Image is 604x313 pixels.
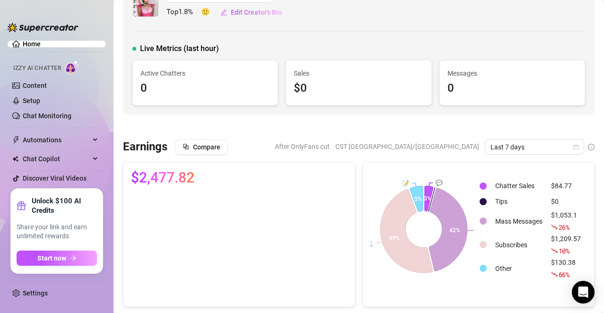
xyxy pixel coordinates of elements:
text: 👤 [366,239,373,246]
td: Mass Messages [491,210,546,233]
span: Izzy AI Chatter [13,64,61,73]
span: 10 % [559,246,569,255]
span: CST [GEOGRAPHIC_DATA]/[GEOGRAPHIC_DATA] [335,139,479,154]
span: arrow-right [70,255,77,261]
span: calendar [573,144,579,150]
span: Share your link and earn unlimited rewards [17,223,97,241]
span: After OnlyFans cut [275,139,330,154]
button: Compare [175,139,228,155]
span: Compare [193,143,220,151]
span: 66 % [559,270,569,279]
span: fall [551,247,558,254]
div: $130.38 [551,257,581,280]
button: Start nowarrow-right [17,251,97,266]
img: logo-BBDzfeDw.svg [8,23,79,32]
div: $84.77 [551,181,581,191]
span: Edit Creator's Bio [231,9,282,16]
span: edit [220,9,227,16]
span: Chat Copilot [23,151,90,166]
td: Subscribes [491,234,546,256]
div: 0 [140,79,270,97]
span: 26 % [559,223,569,232]
a: Content [23,82,47,89]
text: 💬 [436,179,443,186]
text: 💰 [476,226,483,234]
span: $2,477.82 [131,170,194,185]
span: Automations [23,132,90,148]
span: Active Chatters [140,68,270,78]
span: Live Metrics (last hour) [140,43,219,54]
span: 🙂 [201,7,220,18]
h3: Earnings [123,139,167,155]
a: Setup [23,97,40,104]
span: Messages [447,68,577,78]
span: gift [17,201,26,210]
div: 0 [447,79,577,97]
td: Tips [491,194,546,209]
text: 📝 [402,179,409,186]
span: block [183,143,189,150]
strong: Unlock $100 AI Credits [32,196,97,215]
img: AI Chatter [65,60,79,74]
a: Settings [23,289,48,297]
div: $1,053.1 [551,210,581,233]
div: Open Intercom Messenger [572,281,595,304]
span: Top 1.8 % [166,7,201,18]
div: $0 [551,196,581,207]
span: Sales [294,68,423,78]
button: Edit Creator's Bio [220,5,282,20]
img: Chat Copilot [12,156,18,162]
span: thunderbolt [12,136,20,144]
a: Chat Monitoring [23,112,71,120]
td: Chatter Sales [491,179,546,193]
span: fall [551,271,558,278]
td: Other [491,257,546,280]
div: $1,209.57 [551,234,581,256]
span: Start now [37,254,66,262]
span: Last 7 days [490,140,578,154]
span: fall [551,224,558,230]
a: Discover Viral Videos [23,174,87,182]
span: info-circle [588,144,595,150]
a: Home [23,40,41,48]
div: $0 [294,79,423,97]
